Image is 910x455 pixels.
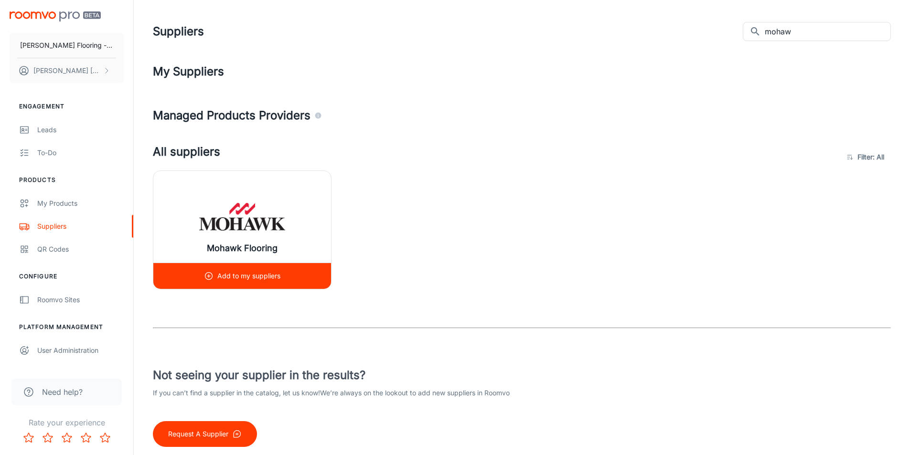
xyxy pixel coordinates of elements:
[873,151,884,163] span: : All
[314,107,322,124] div: Agencies and suppliers who work with us to automatically identify the specific products you carry
[37,345,124,356] div: User Administration
[857,151,884,163] span: Filter
[20,40,113,51] p: [PERSON_NAME] Flooring - Test Site
[153,421,257,447] button: Request A Supplier
[199,198,285,236] img: Mohawk Flooring
[153,23,204,40] h1: Suppliers
[33,65,101,76] p: [PERSON_NAME] [PERSON_NAME]
[57,428,76,447] button: Rate 3 star
[37,221,124,232] div: Suppliers
[153,388,522,398] p: If you can’t find a supplier in the catalog, let us know! We’re always on the lookout to add new ...
[37,244,124,254] div: QR Codes
[153,143,841,170] h4: All suppliers
[37,295,124,305] div: Roomvo Sites
[153,107,891,124] h4: Managed Products Providers
[96,428,115,447] button: Rate 5 star
[42,386,83,398] span: Need help?
[153,63,891,80] h4: My Suppliers
[217,271,280,281] p: Add to my suppliers
[37,125,124,135] div: Leads
[37,148,124,158] div: To-do
[207,242,278,255] h6: Mohawk Flooring
[38,428,57,447] button: Rate 2 star
[168,429,228,439] p: Request A Supplier
[10,58,124,83] button: [PERSON_NAME] [PERSON_NAME]
[76,428,96,447] button: Rate 4 star
[19,428,38,447] button: Rate 1 star
[10,33,124,58] button: [PERSON_NAME] Flooring - Test Site
[765,22,891,41] input: Search all suppliers...
[10,11,101,21] img: Roomvo PRO Beta
[153,367,522,384] h4: Not seeing your supplier in the results?
[8,417,126,428] p: Rate your experience
[37,198,124,209] div: My Products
